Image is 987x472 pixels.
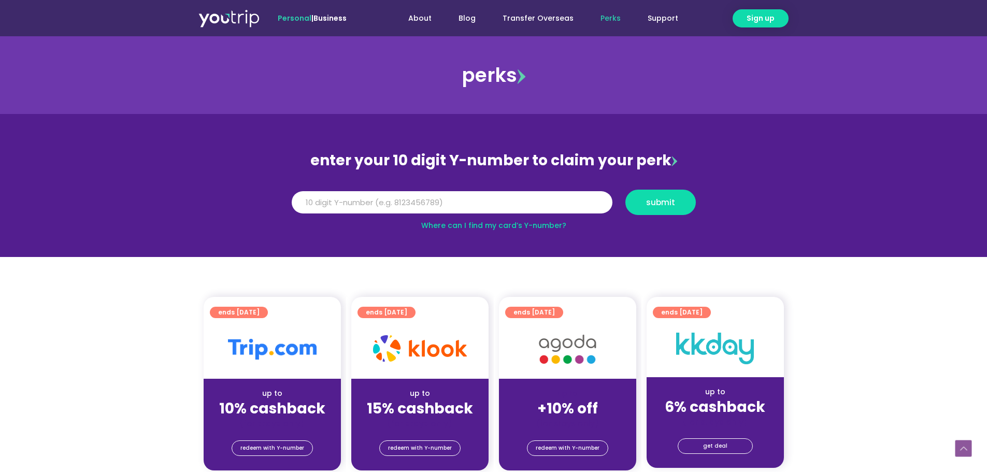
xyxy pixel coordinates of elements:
[747,13,775,24] span: Sign up
[313,13,347,23] a: Business
[505,307,563,318] a: ends [DATE]
[587,9,634,28] a: Perks
[655,417,776,427] div: (for stays only)
[287,147,701,174] div: enter your 10 digit Y-number to claim your perk
[357,307,416,318] a: ends [DATE]
[733,9,789,27] a: Sign up
[292,191,612,214] input: 10 digit Y-number (e.g. 8123456789)
[653,307,711,318] a: ends [DATE]
[507,418,628,429] div: (for stays only)
[537,398,598,419] strong: +10% off
[210,307,268,318] a: ends [DATE]
[232,440,313,456] a: redeem with Y-number
[625,190,696,215] button: submit
[703,439,727,453] span: get deal
[527,440,608,456] a: redeem with Y-number
[240,441,304,455] span: redeem with Y-number
[379,440,461,456] a: redeem with Y-number
[665,397,765,417] strong: 6% cashback
[388,441,452,455] span: redeem with Y-number
[421,220,566,231] a: Where can I find my card’s Y-number?
[445,9,489,28] a: Blog
[218,307,260,318] span: ends [DATE]
[661,307,703,318] span: ends [DATE]
[219,398,325,419] strong: 10% cashback
[646,198,675,206] span: submit
[212,388,333,399] div: up to
[678,438,753,454] a: get deal
[395,9,445,28] a: About
[536,441,599,455] span: redeem with Y-number
[634,9,692,28] a: Support
[655,387,776,397] div: up to
[489,9,587,28] a: Transfer Overseas
[366,307,407,318] span: ends [DATE]
[360,388,480,399] div: up to
[367,398,473,419] strong: 15% cashback
[513,307,555,318] span: ends [DATE]
[375,9,692,28] nav: Menu
[558,388,577,398] span: up to
[212,418,333,429] div: (for stays only)
[278,13,347,23] span: |
[292,190,696,223] form: Y Number
[360,418,480,429] div: (for stays only)
[278,13,311,23] span: Personal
